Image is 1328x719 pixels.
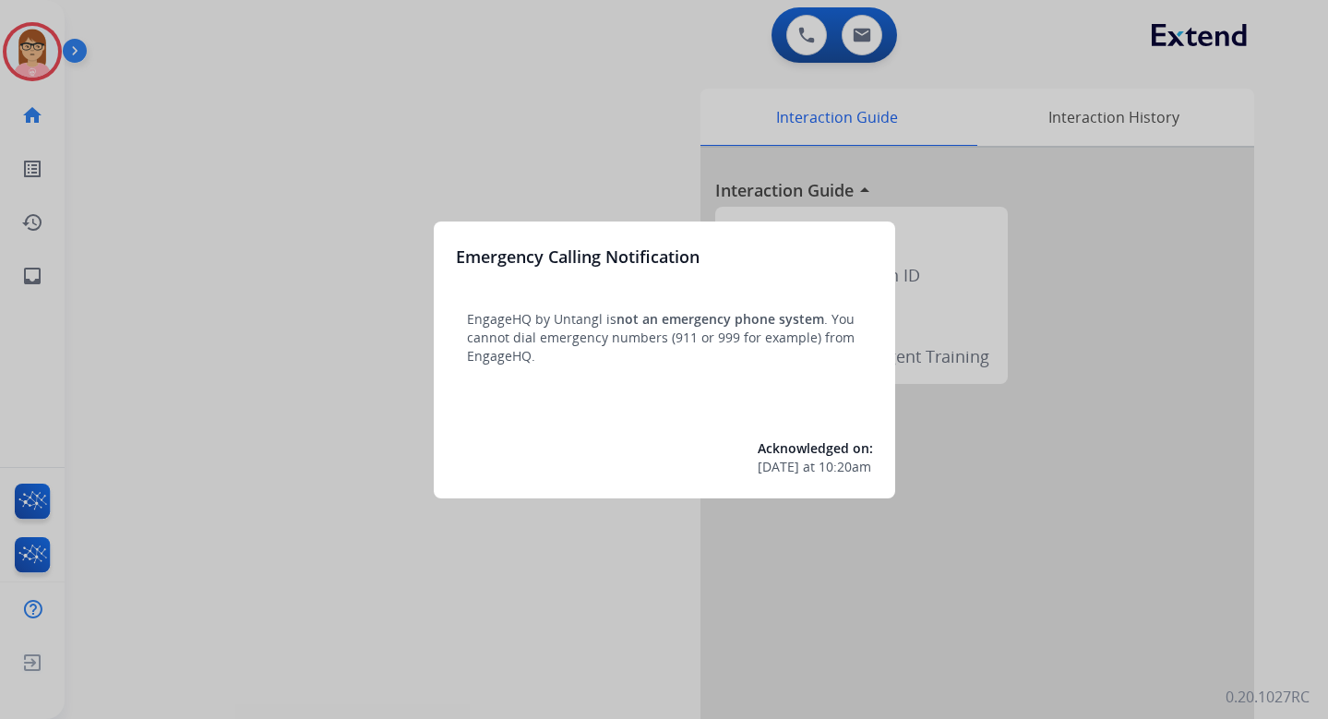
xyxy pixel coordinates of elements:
span: Acknowledged on: [758,439,873,457]
span: 10:20am [819,458,871,476]
p: EngageHQ by Untangl is . You cannot dial emergency numbers (911 or 999 for example) from EngageHQ. [467,310,862,365]
span: not an emergency phone system [616,310,824,328]
span: [DATE] [758,458,799,476]
p: 0.20.1027RC [1226,686,1310,708]
h3: Emergency Calling Notification [456,244,700,270]
div: at [758,458,873,476]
